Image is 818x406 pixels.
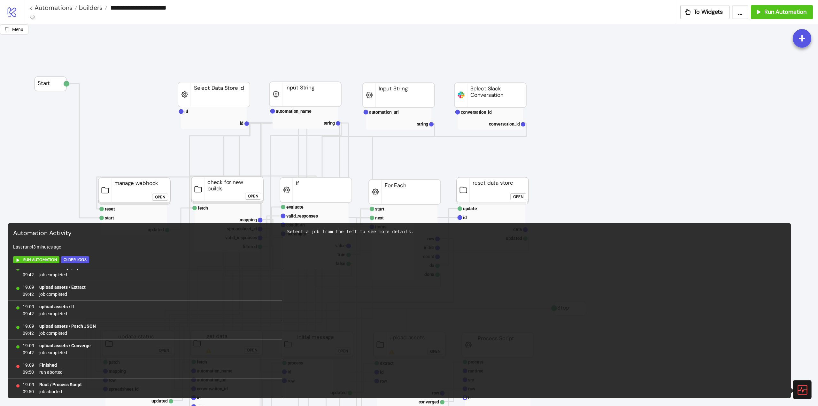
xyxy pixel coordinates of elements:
text: start [375,206,384,211]
span: 19.09 [23,284,34,291]
div: Older Logs [64,256,87,264]
text: condition [286,222,305,227]
text: mapping [240,217,257,222]
b: Root / Process Script [39,382,82,387]
b: upload assets / Patch JSON [39,324,96,329]
span: 09:50 [23,369,34,376]
button: ... [732,5,748,19]
span: builders [77,4,103,12]
text: automation_name [276,109,312,114]
b: Finished [39,363,57,368]
div: Automation Activity [11,226,279,241]
text: update [463,206,477,211]
button: Older Logs [61,256,89,263]
text: start [105,215,114,220]
text: conversation_id [461,110,492,115]
span: radius-bottomright [5,27,10,32]
span: 09:42 [23,349,34,356]
span: 09:42 [23,310,34,317]
span: job completed [39,271,112,278]
span: job completed [39,349,91,356]
a: < Automations [29,4,77,11]
span: Run Automation [764,8,806,16]
div: Select a job from the left to see more details. [287,228,786,235]
button: Open [245,193,261,200]
span: job completed [39,330,96,337]
button: Run Automation [751,5,813,19]
text: id [463,215,467,220]
text: automation_url [369,110,399,115]
div: Open [513,193,523,201]
a: builders [77,4,107,11]
text: fetch [198,205,208,211]
span: job aborted [39,388,82,395]
text: string [324,120,335,126]
span: Menu [12,27,23,32]
span: 19.09 [23,381,34,388]
span: 09:42 [23,330,34,337]
button: To Widgets [680,5,730,19]
text: reset [105,206,115,211]
span: 19.09 [23,362,34,369]
text: id [240,121,244,126]
span: 19.09 [23,303,34,310]
span: 19.09 [23,323,34,330]
text: string [417,121,428,126]
span: job completed [39,291,86,298]
div: Open [155,194,165,201]
button: Open [510,193,526,200]
text: valid_responses [286,213,318,218]
b: upload assets / If [39,304,74,309]
span: 09:42 [23,291,34,298]
b: upload assets / Extract [39,285,86,290]
span: Run Automation [23,256,57,264]
text: next [375,215,384,220]
b: upload assets / Converge [39,343,91,348]
div: Last run: 43 minutes ago [11,241,279,253]
text: evaluate [286,204,304,210]
text: conversation_id [489,121,520,126]
span: To Widgets [694,8,723,16]
span: 09:50 [23,388,34,395]
span: run aborted [39,369,63,376]
span: job completed [39,310,74,317]
text: id [184,109,188,114]
button: Run Automation [13,256,59,263]
span: 09:42 [23,271,34,278]
button: Open [152,194,168,201]
span: 19.09 [23,342,34,349]
div: Open [248,193,258,200]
